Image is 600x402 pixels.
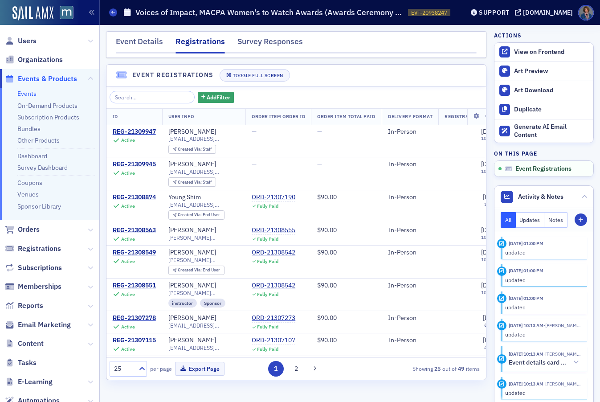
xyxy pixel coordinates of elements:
a: Email Marketing [5,320,71,330]
strong: 25 [433,365,442,373]
span: $90.00 [317,314,337,322]
a: Reports [5,301,43,311]
a: [PERSON_NAME] [168,249,216,257]
a: REG-21309947 [113,128,156,136]
span: Events & Products [18,74,77,84]
div: Fully Paid [257,258,278,264]
div: Created Via: End User [168,266,224,275]
button: Notes [544,212,567,228]
div: Registrations [176,36,225,53]
span: [EMAIL_ADDRESS][DOMAIN_NAME] [168,322,239,329]
time: 4:24 PM [484,344,501,350]
span: Meghan Will [543,381,581,387]
a: Memberships [5,282,61,291]
time: 9/17/2025 01:00 PM [509,295,543,301]
div: Update [497,379,506,389]
button: Toggle Full Screen [220,69,290,82]
button: Event details card updated [509,358,581,367]
a: REG-21308563 [113,226,156,234]
span: Order Item Order ID [252,113,305,119]
span: [EMAIL_ADDRESS][DOMAIN_NAME] [168,345,239,351]
div: ORD-21307190 [252,193,295,201]
div: ORD-21307273 [252,314,295,322]
div: REG-21309945 [113,160,156,168]
a: Survey Dashboard [17,164,68,172]
a: View Homepage [53,6,73,21]
span: Registrations [18,244,61,254]
span: Orders [18,225,40,234]
time: 6:49 PM [484,322,501,328]
a: ORD-21308542 [252,282,295,290]
span: [DATE] [483,314,501,322]
time: 10:30 AM [481,256,501,263]
span: Delivery Format [388,113,433,119]
a: Registrations [5,244,61,254]
button: AddFilter [198,92,234,103]
button: All [501,212,516,228]
a: ORD-21308542 [252,249,295,257]
a: Venues [17,190,39,198]
span: Meghan Will [543,322,581,328]
div: instructor [168,299,197,308]
span: [DATE] [483,193,501,201]
img: SailAMX [60,6,73,20]
time: 10:30 AM [481,289,501,295]
div: ORD-21308555 [252,226,295,234]
a: Content [5,339,44,349]
span: Profile [578,5,594,21]
span: [DATE] [481,160,499,168]
time: 10:01 AM [481,168,501,174]
div: Staff [178,147,212,152]
div: [PERSON_NAME] [168,282,216,290]
a: Subscriptions [5,263,62,273]
div: REG-21308874 [113,193,156,201]
span: Email Marketing [18,320,71,330]
span: — [317,160,322,168]
a: Young Shim [168,193,201,201]
span: $90.00 [317,226,337,234]
span: EVT-20938247 [411,9,447,16]
span: Users [18,36,37,46]
div: Survey Responses [237,36,303,52]
div: Active [121,258,135,264]
a: Other Products [17,136,60,144]
a: [PERSON_NAME] [168,314,216,322]
div: Fully Paid [257,324,278,330]
span: Created Via : [178,146,203,152]
span: Tasks [18,358,37,368]
span: Subscriptions [18,263,62,273]
div: Fully Paid [257,236,278,242]
span: Order Item Total Paid [317,113,375,119]
span: [DATE] [483,336,501,344]
div: Generate AI Email Content [514,123,589,139]
div: Active [121,203,135,209]
a: Events & Products [5,74,77,84]
div: End User [178,213,220,217]
span: [DATE] [481,248,499,256]
a: REG-21307115 [113,336,156,345]
span: Reports [18,301,43,311]
div: updated [505,303,581,311]
button: 2 [288,361,304,377]
a: Users [5,36,37,46]
span: [PERSON_NAME][EMAIL_ADDRESS][PERSON_NAME][DOMAIN_NAME] [168,290,239,296]
a: Events [17,90,37,98]
span: $90.00 [317,281,337,289]
button: [DOMAIN_NAME] [515,9,576,16]
input: Search… [110,91,195,103]
a: E-Learning [5,377,53,387]
a: On-Demand Products [17,102,78,110]
span: [EMAIL_ADDRESS][DOMAIN_NAME] [168,168,239,175]
div: In-Person [388,314,433,322]
span: — [252,127,257,135]
a: Art Preview [494,62,593,81]
a: Subscription Products [17,113,79,121]
span: [DATE] [481,127,499,135]
a: REG-21308549 [113,249,156,257]
a: ORD-21307107 [252,336,295,345]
